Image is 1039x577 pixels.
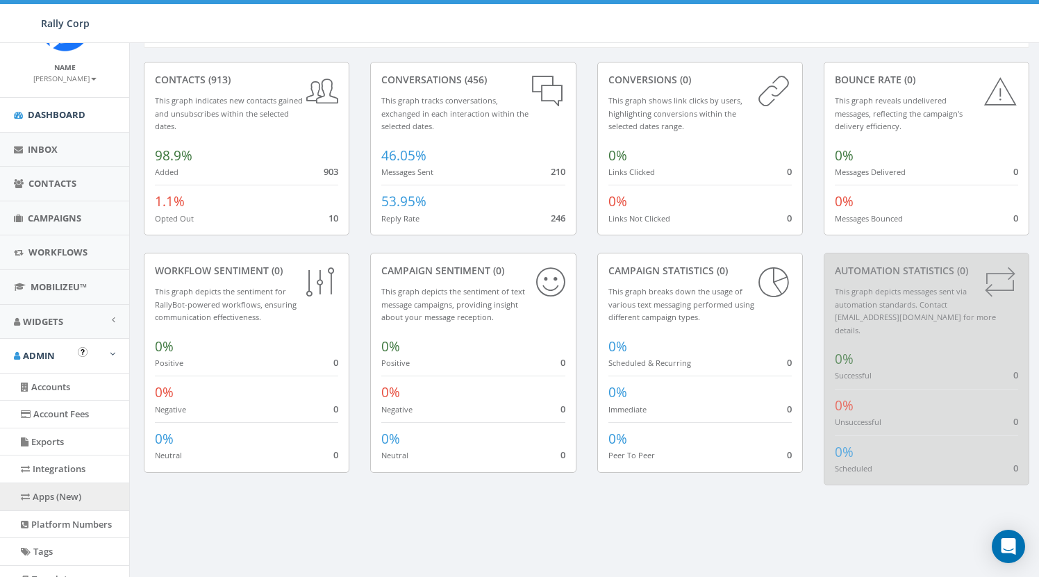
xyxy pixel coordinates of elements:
[608,337,627,356] span: 0%
[41,17,90,30] span: Rally Corp
[608,450,655,460] small: Peer To Peer
[155,337,174,356] span: 0%
[835,95,963,131] small: This graph reveals undelivered messages, reflecting the campaign's delivery efficiency.
[608,95,742,131] small: This graph shows link clicks by users, highlighting conversions within the selected dates range.
[1013,165,1018,178] span: 0
[1013,369,1018,381] span: 0
[155,264,338,278] div: Workflow Sentiment
[28,108,85,121] span: Dashboard
[1013,212,1018,224] span: 0
[608,192,627,210] span: 0%
[901,73,915,86] span: (0)
[155,167,178,177] small: Added
[333,356,338,369] span: 0
[992,530,1025,563] div: Open Intercom Messenger
[155,450,182,460] small: Neutral
[33,74,97,83] small: [PERSON_NAME]
[560,449,565,461] span: 0
[269,264,283,277] span: (0)
[381,213,419,224] small: Reply Rate
[608,264,792,278] div: Campaign Statistics
[155,95,303,131] small: This graph indicates new contacts gained and unsubscribes within the selected dates.
[835,167,906,177] small: Messages Delivered
[1013,415,1018,428] span: 0
[787,403,792,415] span: 0
[381,286,525,322] small: This graph depicts the sentiment of text message campaigns, providing insight about your message ...
[381,383,400,401] span: 0%
[28,143,58,156] span: Inbox
[835,350,854,368] span: 0%
[155,147,192,165] span: 98.9%
[329,212,338,224] span: 10
[381,147,426,165] span: 46.05%
[23,349,55,362] span: Admin
[560,356,565,369] span: 0
[31,281,87,293] span: MobilizeU™
[835,286,996,335] small: This graph depicts messages sent via automation standards. Contact [EMAIL_ADDRESS][DOMAIN_NAME] f...
[835,370,872,381] small: Successful
[381,337,400,356] span: 0%
[28,246,88,258] span: Workflows
[381,73,565,87] div: conversations
[33,72,97,84] a: [PERSON_NAME]
[835,417,881,427] small: Unsuccessful
[462,73,487,86] span: (456)
[28,212,81,224] span: Campaigns
[714,264,728,277] span: (0)
[381,167,433,177] small: Messages Sent
[381,430,400,448] span: 0%
[155,213,194,224] small: Opted Out
[155,73,338,87] div: contacts
[608,213,670,224] small: Links Not Clicked
[835,147,854,165] span: 0%
[155,192,185,210] span: 1.1%
[381,264,565,278] div: Campaign Sentiment
[155,430,174,448] span: 0%
[1013,462,1018,474] span: 0
[206,73,231,86] span: (913)
[381,404,413,415] small: Negative
[78,347,88,357] button: Open In-App Guide
[28,177,76,190] span: Contacts
[381,95,529,131] small: This graph tracks conversations, exchanged in each interaction within the selected dates.
[787,212,792,224] span: 0
[551,165,565,178] span: 210
[381,192,426,210] span: 53.95%
[954,264,968,277] span: (0)
[155,404,186,415] small: Negative
[608,73,792,87] div: conversions
[835,264,1018,278] div: Automation Statistics
[835,463,872,474] small: Scheduled
[608,404,647,415] small: Immediate
[333,403,338,415] span: 0
[560,403,565,415] span: 0
[835,396,854,415] span: 0%
[608,286,754,322] small: This graph breaks down the usage of various text messaging performed using different campaign types.
[608,430,627,448] span: 0%
[608,383,627,401] span: 0%
[381,358,410,368] small: Positive
[551,212,565,224] span: 246
[677,73,691,86] span: (0)
[155,383,174,401] span: 0%
[23,315,63,328] span: Widgets
[155,358,183,368] small: Positive
[835,443,854,461] span: 0%
[835,73,1018,87] div: Bounce Rate
[787,356,792,369] span: 0
[490,264,504,277] span: (0)
[324,165,338,178] span: 903
[787,449,792,461] span: 0
[787,165,792,178] span: 0
[333,449,338,461] span: 0
[155,286,297,322] small: This graph depicts the sentiment for RallyBot-powered workflows, ensuring communication effective...
[835,192,854,210] span: 0%
[608,167,655,177] small: Links Clicked
[608,147,627,165] span: 0%
[54,62,76,72] small: Name
[608,358,691,368] small: Scheduled & Recurring
[835,213,903,224] small: Messages Bounced
[381,450,408,460] small: Neutral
